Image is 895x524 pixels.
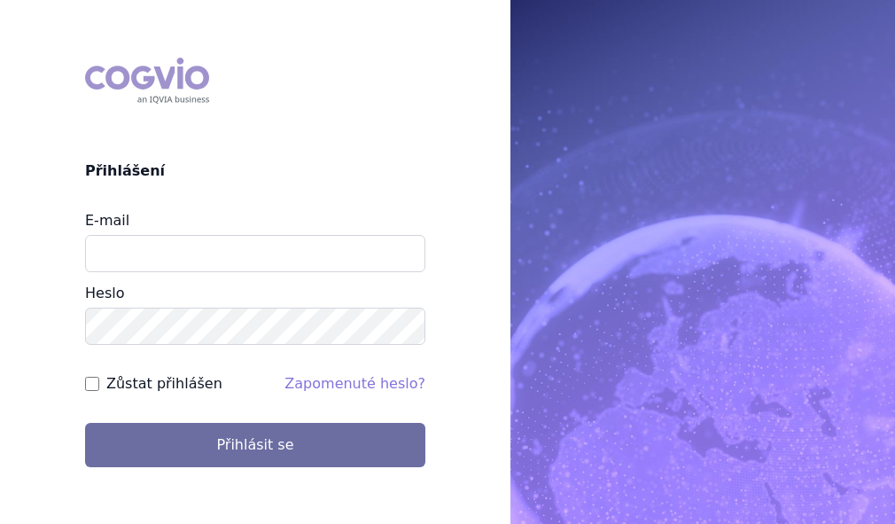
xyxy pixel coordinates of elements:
[85,212,129,229] label: E-mail
[85,160,425,182] h2: Přihlášení
[106,373,222,395] label: Zůstat přihlášen
[85,285,124,301] label: Heslo
[85,423,425,467] button: Přihlásit se
[85,58,209,104] div: COGVIO
[284,375,425,392] a: Zapomenuté heslo?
